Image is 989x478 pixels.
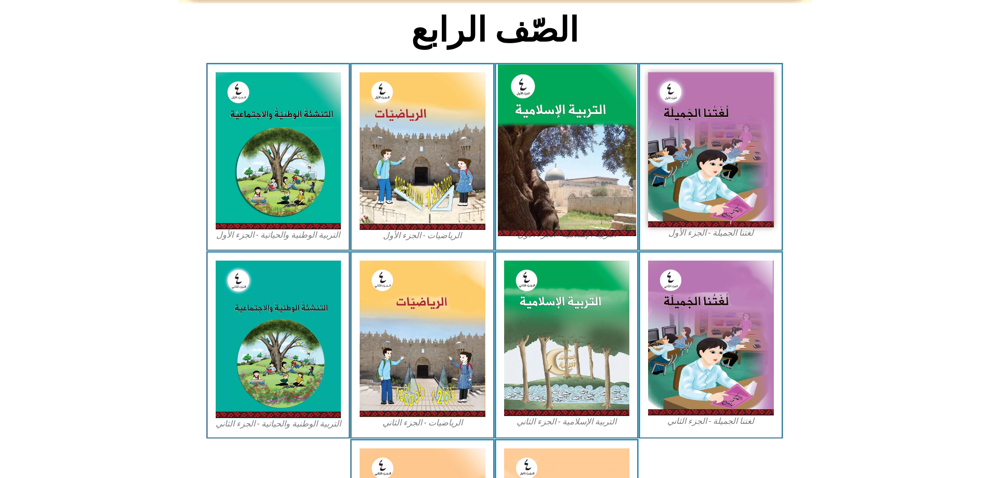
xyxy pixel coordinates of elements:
figcaption: التربية الوطنية والحياتية - الجزء الأول​ [216,229,341,241]
figcaption: التربية الإسلامية - الجزء الثاني [504,416,630,428]
figcaption: لغتنا الجميلة - الجزء الثاني [648,416,774,427]
h2: الصّف الرابع [323,10,666,50]
figcaption: لغتنا الجميلة - الجزء الأول​ [648,227,774,239]
figcaption: الرياضيات - الجزء الأول​ [360,230,485,241]
figcaption: التربية الوطنية والحياتية - الجزء الثاني [216,418,341,430]
figcaption: الرياضيات - الجزء الثاني [360,417,485,429]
